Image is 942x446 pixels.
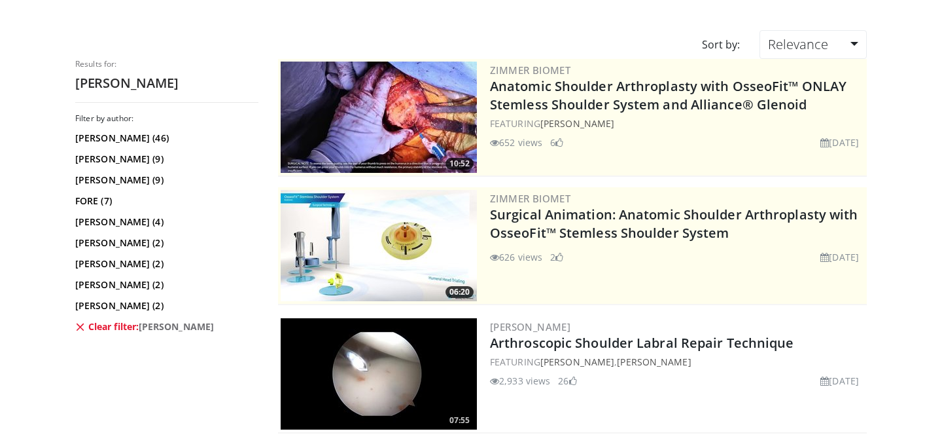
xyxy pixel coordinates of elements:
span: 07:55 [445,415,474,426]
a: Surgical Animation: Anatomic Shoulder Arthroplasty with OsseoFit™ Stemless Shoulder System [490,206,858,242]
a: Relevance [759,30,867,59]
a: [PERSON_NAME] (9) [75,174,255,187]
span: [PERSON_NAME] [139,320,214,333]
a: Arthroscopic Shoulder Labral Repair Technique [490,334,794,352]
h2: [PERSON_NAME] [75,75,258,92]
li: 2,933 views [490,374,550,388]
a: [PERSON_NAME] (2) [75,236,255,250]
a: Zimmer Biomet [490,64,570,77]
a: Clear filter:[PERSON_NAME] [75,320,255,333]
a: [PERSON_NAME] (2) [75,278,255,291]
img: 78d335e9-7032-4247-b235-48d341c1b114.300x170_q85_crop-smart_upscale.jpg [281,318,477,430]
div: FEATURING [490,117,864,130]
div: FEATURING , [490,355,864,369]
div: Sort by: [692,30,750,59]
a: [PERSON_NAME] (46) [75,132,255,145]
a: [PERSON_NAME] [540,117,614,130]
a: [PERSON_NAME] [617,356,691,368]
a: FORE (7) [75,195,255,208]
li: [DATE] [820,136,859,149]
li: 652 views [490,136,542,149]
a: Anatomic Shoulder Arthroplasty with OsseoFit™ ONLAY Stemless Shoulder System and Alliance® Glenoid [490,77,846,113]
li: 6 [550,136,563,149]
span: Relevance [768,35,828,53]
a: [PERSON_NAME] (2) [75,257,255,270]
h3: Filter by author: [75,113,258,124]
span: 10:52 [445,158,474,170]
a: [PERSON_NAME] (2) [75,299,255,312]
a: [PERSON_NAME] (9) [75,153,255,166]
a: [PERSON_NAME] [490,320,570,333]
li: 2 [550,250,563,264]
img: 84e7f812-2061-4fff-86f6-cdff29f66ef4.300x170_q85_crop-smart_upscale.jpg [281,190,477,301]
a: [PERSON_NAME] (4) [75,215,255,229]
a: 07:55 [281,318,477,430]
p: Results for: [75,59,258,69]
a: [PERSON_NAME] [540,356,614,368]
li: 626 views [490,250,542,264]
li: 26 [558,374,576,388]
a: 10:52 [281,62,477,173]
li: [DATE] [820,374,859,388]
span: 06:20 [445,286,474,298]
img: 68921608-6324-4888-87da-a4d0ad613160.300x170_q85_crop-smart_upscale.jpg [281,62,477,173]
a: 06:20 [281,190,477,301]
a: Zimmer Biomet [490,192,570,205]
li: [DATE] [820,250,859,264]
